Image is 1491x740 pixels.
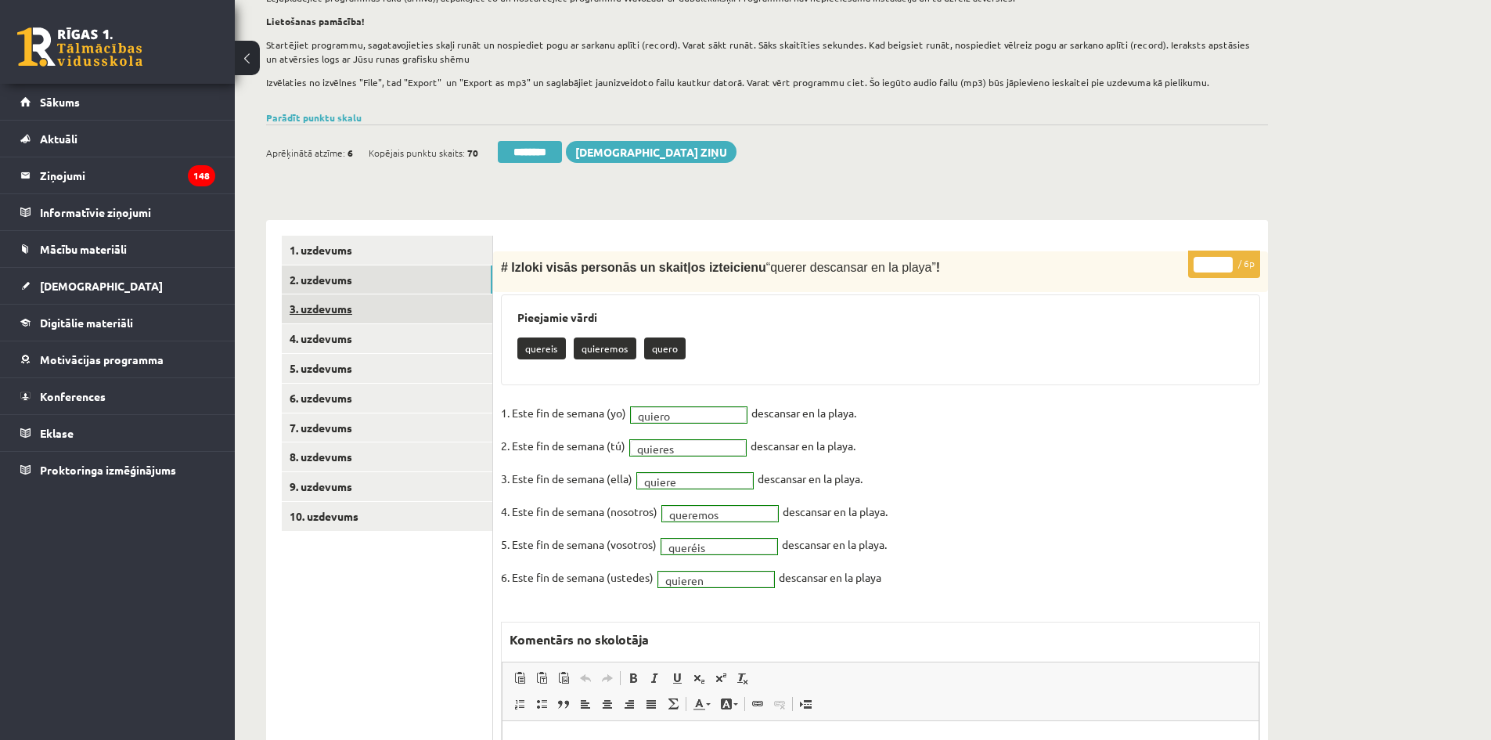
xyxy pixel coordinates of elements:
span: Aktuāli [40,132,77,146]
a: queremos [662,506,778,522]
span: quieres [637,441,725,457]
a: Ielīmēt (vadīšanas taustiņš+V) [509,668,531,688]
a: Informatīvie ziņojumi [20,194,215,230]
p: quieremos [574,338,636,359]
a: Augšraksts [710,668,732,688]
a: 2. uzdevums [282,265,492,294]
span: 6 [348,141,353,164]
a: Digitālie materiāli [20,305,215,341]
span: Kopējais punktu skaits: [369,141,465,164]
span: quiero [638,408,726,424]
p: 6. Este fin de semana (ustedes) [501,565,654,589]
span: Motivācijas programma [40,352,164,366]
a: Rīgas 1. Tālmācības vidusskola [17,27,142,67]
a: Sākums [20,84,215,120]
span: queréis [668,540,756,555]
a: Izlīdzināt pa kreisi [574,694,596,714]
p: 5. Este fin de semana (vosotros) [501,532,657,556]
a: 4. uzdevums [282,324,492,353]
a: 8. uzdevums [282,442,492,471]
span: quiere [644,474,732,489]
span: queremos [669,507,757,522]
legend: Ziņojumi [40,157,215,193]
a: queréis [661,539,777,554]
p: quereis [517,338,566,359]
span: quieren [665,572,753,588]
a: quieren [658,572,774,587]
a: Ievietot/noņemt sarakstu ar aizzīmēm [531,694,553,714]
a: Proktoringa izmēģinājums [20,452,215,488]
a: quiero [631,407,747,423]
a: [DEMOGRAPHIC_DATA] ziņu [566,141,736,163]
span: Digitālie materiāli [40,316,133,330]
span: ” [931,261,935,274]
label: Komentārs no skolotāja [502,623,657,657]
a: Noņemt stilus [732,668,754,688]
span: [DEMOGRAPHIC_DATA] [40,279,163,293]
span: # Izloki visās personās un skaitļos izteicienu [501,261,766,274]
p: Izvēlaties no izvēlnes "File", tad "Export" un "Export as mp3" un saglabājiet jaunizveidoto failu... [266,75,1260,89]
a: Centrēti [596,694,618,714]
a: Eklase [20,415,215,451]
a: Konferences [20,378,215,414]
h3: Pieejamie vārdi [517,311,1244,324]
a: Atsaistīt [769,694,791,714]
a: Apakšraksts [688,668,710,688]
p: 4. Este fin de semana (nosotros) [501,500,657,523]
a: 7. uzdevums [282,413,492,442]
p: quero [644,338,686,359]
span: querer descansar en la playa [770,261,931,274]
a: 5. uzdevums [282,354,492,383]
span: Konferences [40,389,106,403]
a: Mācību materiāli [20,231,215,267]
a: quiere [637,473,753,489]
a: Slīpraksts (vadīšanas taustiņš+I) [644,668,666,688]
p: 2. Este fin de semana (tú) [501,434,625,457]
span: Mācību materiāli [40,242,127,256]
a: Parādīt punktu skalu [266,111,362,124]
a: Motivācijas programma [20,341,215,377]
a: Math [662,694,684,714]
a: Pasvītrojums (vadīšanas taustiņš+U) [666,668,688,688]
a: 10. uzdevums [282,502,492,531]
a: Izlīdzināt pa labi [618,694,640,714]
a: 3. uzdevums [282,294,492,323]
span: Sākums [40,95,80,109]
legend: Informatīvie ziņojumi [40,194,215,230]
p: 1. Este fin de semana (yo) [501,401,626,424]
a: Treknraksts (vadīšanas taustiņš+B) [622,668,644,688]
p: 3. Este fin de semana (ella) [501,467,632,490]
p: / 6p [1188,251,1260,278]
span: 70 [467,141,478,164]
a: Saite (vadīšanas taustiņš+K) [747,694,769,714]
a: Izlīdzināt malas [640,694,662,714]
span: Aprēķinātā atzīme: [266,141,345,164]
i: 148 [188,165,215,186]
a: Bloka citāts [553,694,574,714]
a: 9. uzdevums [282,472,492,501]
a: Ievietot lapas pārtraukumu drukai [794,694,816,714]
a: Ievietot/noņemt numurētu sarakstu [509,694,531,714]
a: quieres [630,440,746,456]
a: 1. uzdevums [282,236,492,265]
a: Atcelt (vadīšanas taustiņš+Z) [574,668,596,688]
a: Ievietot no Worda [553,668,574,688]
a: Teksta krāsa [688,694,715,714]
a: Ievietot kā vienkāršu tekstu (vadīšanas taustiņš+pārslēgšanas taustiņš+V) [531,668,553,688]
span: Proktoringa izmēģinājums [40,463,176,477]
a: 6. uzdevums [282,384,492,413]
span: Eklase [40,426,74,440]
a: Ziņojumi148 [20,157,215,193]
span: “ [766,261,770,274]
a: Aktuāli [20,121,215,157]
span: ! [936,261,940,274]
fieldset: descansar en la playa. descansar en la playa. descansar en la playa. descansar en la playa. desca... [501,401,1260,598]
strong: Lietošanas pamācība! [266,15,365,27]
a: Fona krāsa [715,694,743,714]
a: Atkārtot (vadīšanas taustiņš+Y) [596,668,618,688]
p: Startējiet programmu, sagatavojieties skaļi runāt un nospiediet pogu ar sarkanu aplīti (record). ... [266,38,1260,66]
a: [DEMOGRAPHIC_DATA] [20,268,215,304]
body: Bagātinātā teksta redaktors, wiswyg-editor-47024957634580-1757498986-843 [16,16,740,32]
